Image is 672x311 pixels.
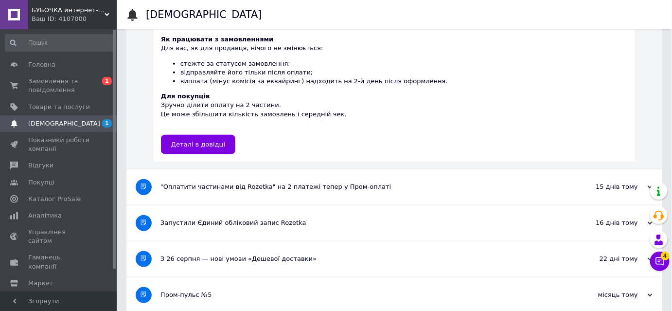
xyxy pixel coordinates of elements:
[160,219,555,227] div: Запустили Єдиний обліковий запис Rozetka
[28,211,62,220] span: Аналітика
[180,59,628,68] li: стежте за статусом замовлення;
[555,219,653,227] div: 16 днів тому
[5,34,115,52] input: Пошук
[28,161,53,170] span: Відгуки
[28,77,90,94] span: Замовлення та повідомлення
[171,141,225,148] span: Деталі в довідці
[650,252,670,271] button: Чат з покупцем4
[32,15,117,23] div: Ваш ID: 4107000
[180,77,628,86] li: виплата (мінус комісія за еквайринг) надходить на 2-й день після оформлення.
[555,291,653,299] div: місяць тому
[146,9,262,20] h1: [DEMOGRAPHIC_DATA]
[28,178,54,187] span: Покупці
[102,119,112,128] span: 1
[555,183,653,191] div: 15 днів тому
[555,255,653,263] div: 22 дні тому
[28,119,100,128] span: [DEMOGRAPHIC_DATA]
[161,92,628,128] div: Зручно ділити оплату на 2 частини. Це може збільшити кількість замовлень і середній чек.
[28,103,90,111] span: Товари та послуги
[661,251,670,259] span: 4
[161,92,210,100] b: Для покупців
[28,253,90,271] span: Гаманець компанії
[28,279,53,288] span: Маркет
[102,77,112,85] span: 1
[28,195,81,203] span: Каталог ProSale
[28,228,90,245] span: Управління сайтом
[160,291,555,299] div: Пром-пульс №5
[180,68,628,77] li: відправляйте його тільки після оплати;
[32,6,105,15] span: БУБОЧКА интернет-магазин
[160,255,555,263] div: З 26 серпня — нові умови «Дешевої доставки»
[161,135,235,154] a: Деталі в довідці
[160,183,555,191] div: "Оплатити частинами від Rozetka" на 2 платежі тепер у Пром-оплаті
[28,60,55,69] span: Головна
[161,35,628,86] div: Для вас, як для продавця, нічого не змінюється:
[28,136,90,153] span: Показники роботи компанії
[161,36,273,43] b: Як працювати з замовленнями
